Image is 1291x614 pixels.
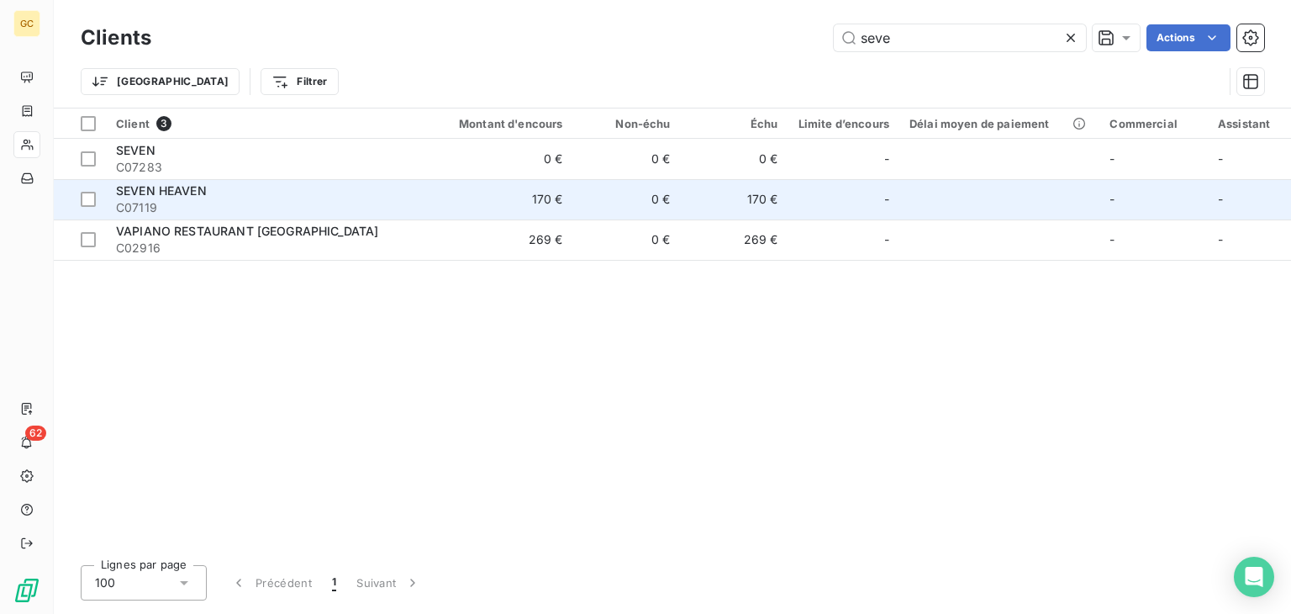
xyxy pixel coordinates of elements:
[1109,192,1114,206] span: -
[681,220,788,260] td: 269 €
[884,231,889,248] span: -
[691,117,778,130] div: Échu
[116,183,207,198] span: SEVEN HEAVEN
[429,220,573,260] td: 269 €
[1218,151,1223,166] span: -
[25,426,46,441] span: 62
[429,139,573,179] td: 0 €
[884,191,889,208] span: -
[261,68,338,95] button: Filtrer
[1109,151,1114,166] span: -
[220,565,322,601] button: Précédent
[429,179,573,220] td: 170 €
[573,179,681,220] td: 0 €
[116,240,419,257] span: C02916
[909,117,1089,130] div: Délai moyen de paiement
[1146,24,1230,51] button: Actions
[116,143,155,157] span: SEVEN
[573,220,681,260] td: 0 €
[116,159,419,176] span: C07283
[346,565,431,601] button: Suivant
[116,224,378,238] span: VAPIANO RESTAURANT [GEOGRAPHIC_DATA]
[681,139,788,179] td: 0 €
[116,117,150,130] span: Client
[798,117,889,130] div: Limite d’encours
[81,23,151,53] h3: Clients
[884,151,889,167] span: -
[834,24,1086,51] input: Rechercher
[116,199,419,216] span: C07119
[332,574,336,591] span: 1
[1109,117,1198,130] div: Commercial
[583,117,671,130] div: Non-échu
[1218,192,1223,206] span: -
[1218,117,1290,130] div: Assistant
[1218,232,1223,246] span: -
[13,10,40,37] div: GC
[81,68,240,95] button: [GEOGRAPHIC_DATA]
[322,565,346,601] button: 1
[439,117,563,130] div: Montant d'encours
[1109,232,1114,246] span: -
[1234,557,1274,597] div: Open Intercom Messenger
[681,179,788,220] td: 170 €
[13,577,40,604] img: Logo LeanPay
[156,116,171,131] span: 3
[573,139,681,179] td: 0 €
[95,574,115,591] span: 100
